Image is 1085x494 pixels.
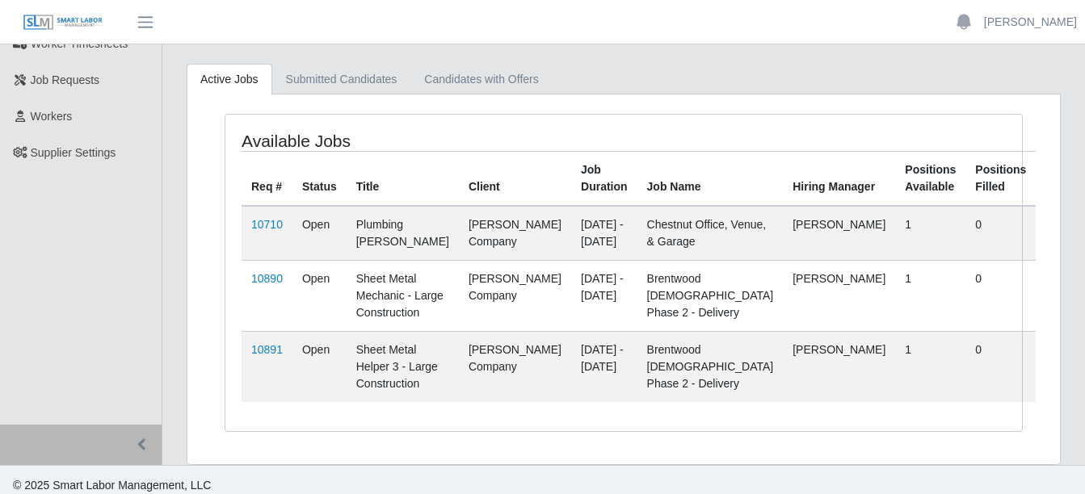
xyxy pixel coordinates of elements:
th: Job Name [637,151,784,206]
td: 0 [965,206,1036,261]
th: Positions Filled [965,151,1036,206]
th: Req # [242,151,292,206]
th: Status [292,151,347,206]
a: 10891 [251,343,283,356]
th: Job Duration [571,151,637,206]
span: Job Requests [31,73,100,86]
td: Brentwood [DEMOGRAPHIC_DATA] Phase 2 - Delivery [637,260,784,331]
td: [DATE] - [DATE] [571,206,637,261]
td: Open [292,206,347,261]
td: [PERSON_NAME] [783,206,895,261]
td: 1 [895,206,965,261]
span: © 2025 Smart Labor Management, LLC [13,479,211,492]
td: Sheet Metal Helper 3 - Large Construction [347,331,459,402]
td: Plumbing [PERSON_NAME] [347,206,459,261]
span: Workers [31,110,73,123]
td: [PERSON_NAME] Company [459,206,571,261]
td: 0 [965,331,1036,402]
td: [DATE] - [DATE] [571,331,637,402]
td: Brentwood [DEMOGRAPHIC_DATA] Phase 2 - Delivery [637,331,784,402]
th: Client [459,151,571,206]
th: Title [347,151,459,206]
td: Open [292,331,347,402]
span: Supplier Settings [31,146,116,159]
td: Open [292,260,347,331]
td: Chestnut Office, Venue, & Garage [637,206,784,261]
th: Positions Available [895,151,965,206]
td: 0 [965,260,1036,331]
td: 1 [895,260,965,331]
img: SLM Logo [23,14,103,31]
a: Active Jobs [187,64,272,95]
h4: Available Jobs [242,131,546,151]
td: 1 [895,331,965,402]
a: Candidates with Offers [410,64,552,95]
th: Hiring Manager [783,151,895,206]
a: [PERSON_NAME] [984,14,1077,31]
td: [PERSON_NAME] [783,331,895,402]
a: 10890 [251,272,283,285]
td: [PERSON_NAME] Company [459,331,571,402]
a: Submitted Candidates [272,64,411,95]
td: [DATE] - [DATE] [571,260,637,331]
td: Sheet Metal Mechanic - Large Construction [347,260,459,331]
td: [PERSON_NAME] [783,260,895,331]
a: 10710 [251,218,283,231]
td: [PERSON_NAME] Company [459,260,571,331]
